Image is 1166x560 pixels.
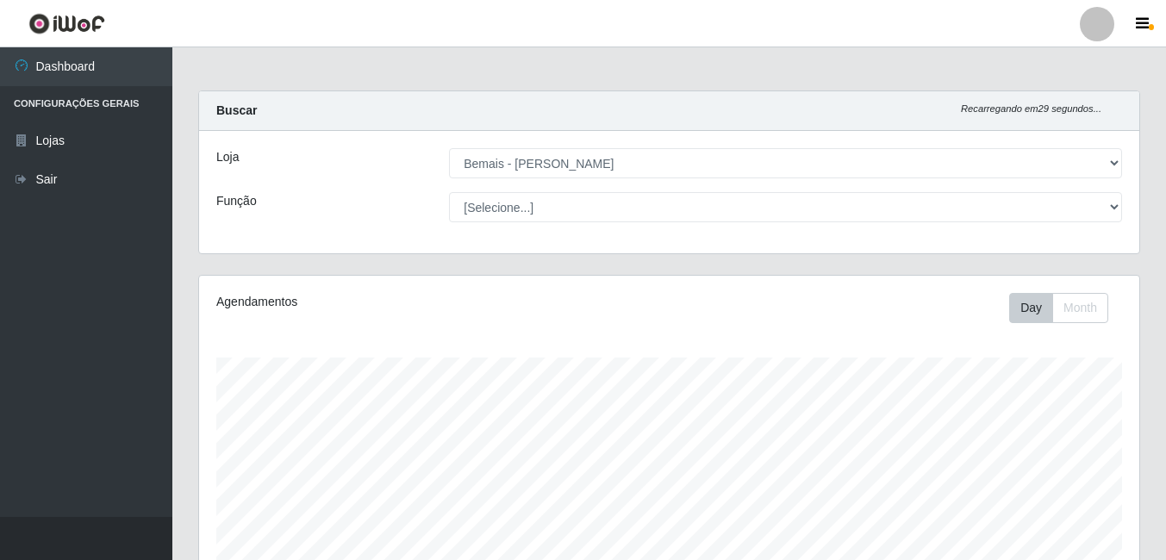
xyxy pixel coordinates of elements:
[216,148,239,166] label: Loja
[1009,293,1053,323] button: Day
[28,13,105,34] img: CoreUI Logo
[1009,293,1122,323] div: Toolbar with button groups
[961,103,1101,114] i: Recarregando em 29 segundos...
[216,192,257,210] label: Função
[1052,293,1108,323] button: Month
[216,293,578,311] div: Agendamentos
[216,103,257,117] strong: Buscar
[1009,293,1108,323] div: First group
